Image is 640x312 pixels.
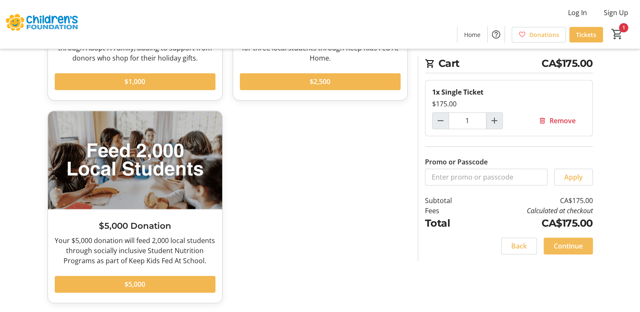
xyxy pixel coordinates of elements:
h3: $5,000 Donation [55,219,215,232]
img: $5,000 Donation [48,111,222,209]
button: $5,000 [55,276,215,293]
button: Sign Up [597,6,635,19]
span: Log In [568,8,587,18]
button: $2,500 [240,73,401,90]
button: Log In [561,6,594,19]
button: Back [501,238,537,254]
button: Decrement by one [433,113,449,129]
span: Tickets [576,30,596,39]
td: Fees [425,206,474,216]
div: Your $5,000 donation will feed 2,000 local students through socially inclusive Student Nutrition ... [55,235,215,266]
label: Promo or Passcode [425,157,488,167]
button: Help [488,26,505,43]
div: $175.00 [432,99,586,109]
button: Continue [544,238,593,254]
span: Remove [550,116,576,126]
button: Cart [610,26,625,42]
td: CA$175.00 [473,196,592,206]
button: $1,000 [55,73,215,90]
a: Donations [512,27,566,42]
input: Enter promo or passcode [425,169,547,185]
span: Sign Up [604,8,628,18]
span: Continue [554,241,583,251]
span: Home [464,30,481,39]
div: 1x Single Ticket [432,87,586,97]
td: Calculated at checkout [473,206,592,216]
span: $5,000 [125,279,145,289]
span: CA$175.00 [542,56,593,71]
span: $2,500 [310,77,330,87]
span: Donations [529,30,559,39]
span: Apply [564,172,583,182]
img: The Children's Foundation of Guelph and Wellington's Logo [5,3,80,45]
h2: Cart [425,56,593,73]
td: CA$175.00 [473,216,592,231]
td: Subtotal [425,196,474,206]
button: Increment by one [486,113,502,129]
button: Apply [554,169,593,185]
span: Back [511,241,527,251]
a: Home [457,27,487,42]
button: Remove [528,112,586,129]
td: Total [425,216,474,231]
a: Tickets [569,27,603,42]
input: Single Ticket Quantity [449,112,486,129]
span: $1,000 [125,77,145,87]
